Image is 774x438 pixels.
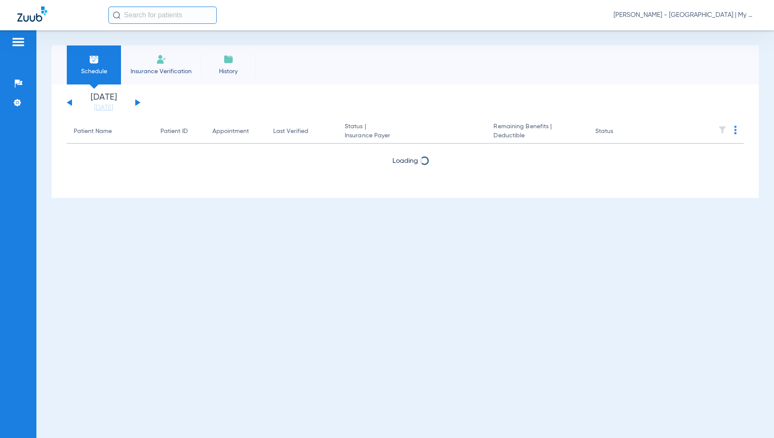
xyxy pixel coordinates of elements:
[487,120,588,144] th: Remaining Benefits |
[73,67,114,76] span: Schedule
[392,158,418,165] span: Loading
[588,120,647,144] th: Status
[74,127,147,136] div: Patient Name
[108,6,217,24] input: Search for patients
[208,67,249,76] span: History
[493,131,581,140] span: Deductible
[718,126,727,134] img: filter.svg
[113,11,121,19] img: Search Icon
[160,127,199,136] div: Patient ID
[345,131,480,140] span: Insurance Payer
[273,127,331,136] div: Last Verified
[156,54,167,65] img: Manual Insurance Verification
[160,127,188,136] div: Patient ID
[212,127,259,136] div: Appointment
[74,127,112,136] div: Patient Name
[338,120,487,144] th: Status |
[223,54,234,65] img: History
[614,11,757,19] span: [PERSON_NAME] - [GEOGRAPHIC_DATA] | My Community Dental Centers
[734,126,737,134] img: group-dot-blue.svg
[17,6,47,22] img: Zuub Logo
[273,127,308,136] div: Last Verified
[11,37,25,47] img: hamburger-icon
[89,54,99,65] img: Schedule
[78,93,130,112] li: [DATE]
[78,104,130,112] a: [DATE]
[127,67,195,76] span: Insurance Verification
[212,127,249,136] div: Appointment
